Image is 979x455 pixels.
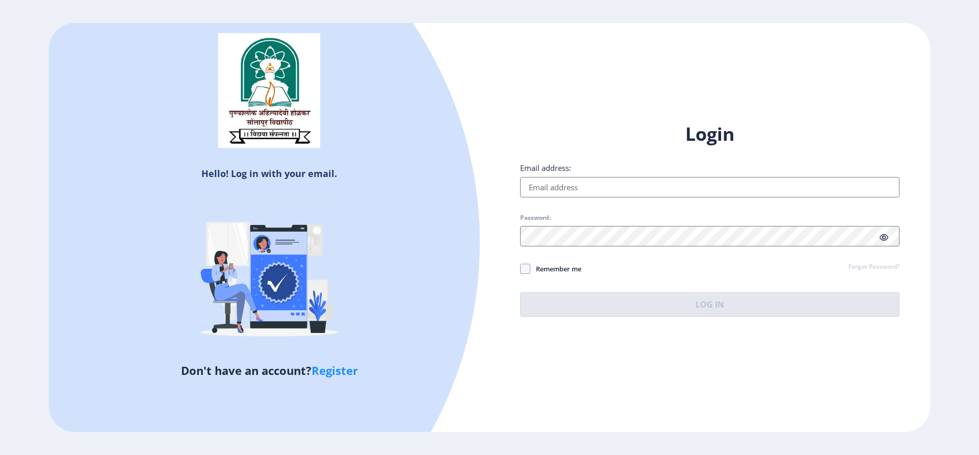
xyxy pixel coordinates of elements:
[848,263,899,272] a: Forgot Password?
[180,184,358,362] img: Verified-rafiki.svg
[520,214,551,222] label: Password:
[57,362,482,378] h5: Don't have an account?
[520,122,899,146] h1: Login
[520,292,899,317] button: Log In
[520,177,899,197] input: Email address
[312,363,358,378] a: Register
[520,163,571,173] label: Email address:
[218,33,320,148] img: sulogo.png
[530,263,581,275] span: Remember me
